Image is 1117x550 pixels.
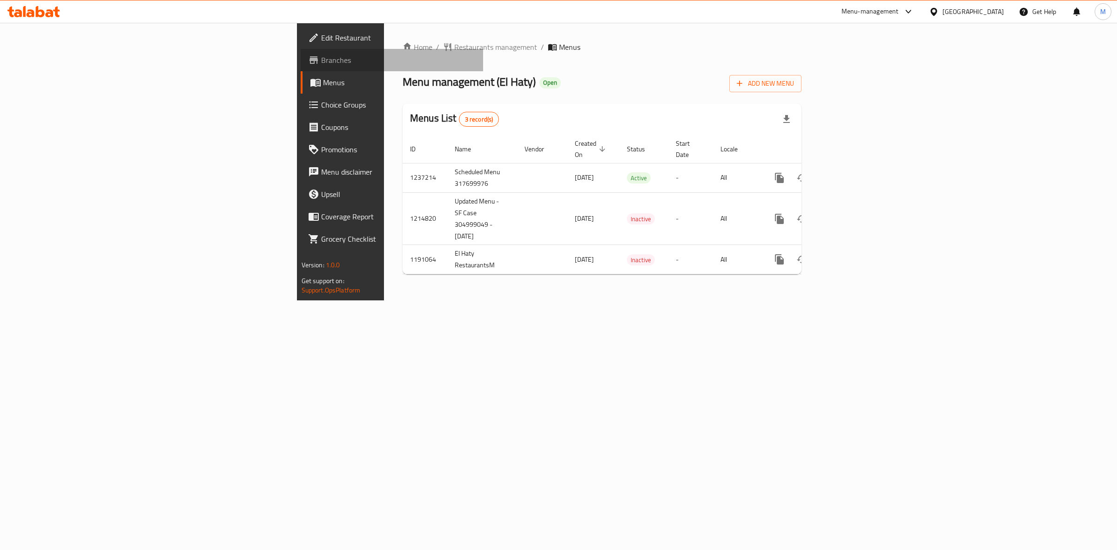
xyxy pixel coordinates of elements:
[301,183,484,205] a: Upsell
[301,27,484,49] a: Edit Restaurant
[668,245,713,274] td: -
[575,138,608,160] span: Created On
[459,112,499,127] div: Total records count
[321,144,476,155] span: Promotions
[627,213,655,224] div: Inactive
[323,77,476,88] span: Menus
[713,163,761,192] td: All
[737,78,794,89] span: Add New Menu
[326,259,340,271] span: 1.0.0
[301,94,484,116] a: Choice Groups
[301,49,484,71] a: Branches
[301,161,484,183] a: Menu disclaimer
[676,138,702,160] span: Start Date
[403,41,801,53] nav: breadcrumb
[525,143,556,155] span: Vendor
[1100,7,1106,17] span: M
[301,71,484,94] a: Menus
[321,166,476,177] span: Menu disclaimer
[302,284,361,296] a: Support.OpsPlatform
[302,275,344,287] span: Get support on:
[627,254,655,265] div: Inactive
[539,79,561,87] span: Open
[403,135,865,275] table: enhanced table
[729,75,801,92] button: Add New Menu
[627,172,651,183] div: Active
[575,212,594,224] span: [DATE]
[321,122,476,133] span: Coupons
[455,143,483,155] span: Name
[321,54,476,66] span: Branches
[575,253,594,265] span: [DATE]
[761,135,865,163] th: Actions
[791,208,813,230] button: Change Status
[791,248,813,271] button: Change Status
[575,171,594,183] span: [DATE]
[627,255,655,265] span: Inactive
[668,163,713,192] td: -
[541,41,544,53] li: /
[321,32,476,43] span: Edit Restaurant
[459,115,499,124] span: 3 record(s)
[627,214,655,224] span: Inactive
[410,143,428,155] span: ID
[768,248,791,271] button: more
[539,77,561,88] div: Open
[321,189,476,200] span: Upsell
[302,259,324,271] span: Version:
[627,143,657,155] span: Status
[627,173,651,183] span: Active
[443,41,537,53] a: Restaurants management
[301,205,484,228] a: Coverage Report
[768,167,791,189] button: more
[559,41,580,53] span: Menus
[713,192,761,245] td: All
[301,228,484,250] a: Grocery Checklist
[321,99,476,110] span: Choice Groups
[713,245,761,274] td: All
[301,116,484,138] a: Coupons
[841,6,899,17] div: Menu-management
[775,108,798,130] div: Export file
[768,208,791,230] button: more
[454,41,537,53] span: Restaurants management
[791,167,813,189] button: Change Status
[410,111,499,127] h2: Menus List
[668,192,713,245] td: -
[942,7,1004,17] div: [GEOGRAPHIC_DATA]
[720,143,750,155] span: Locale
[321,233,476,244] span: Grocery Checklist
[301,138,484,161] a: Promotions
[321,211,476,222] span: Coverage Report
